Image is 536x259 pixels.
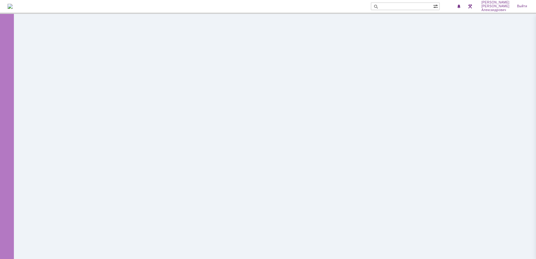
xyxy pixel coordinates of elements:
a: Перейти на домашнюю страницу [8,4,13,9]
span: Расширенный поиск [433,3,439,9]
span: [PERSON_NAME] [481,4,509,8]
span: [PERSON_NAME] [481,1,509,4]
a: Перейти в интерфейс администратора [466,3,474,10]
img: logo [8,4,13,9]
span: Александрович [481,8,509,12]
